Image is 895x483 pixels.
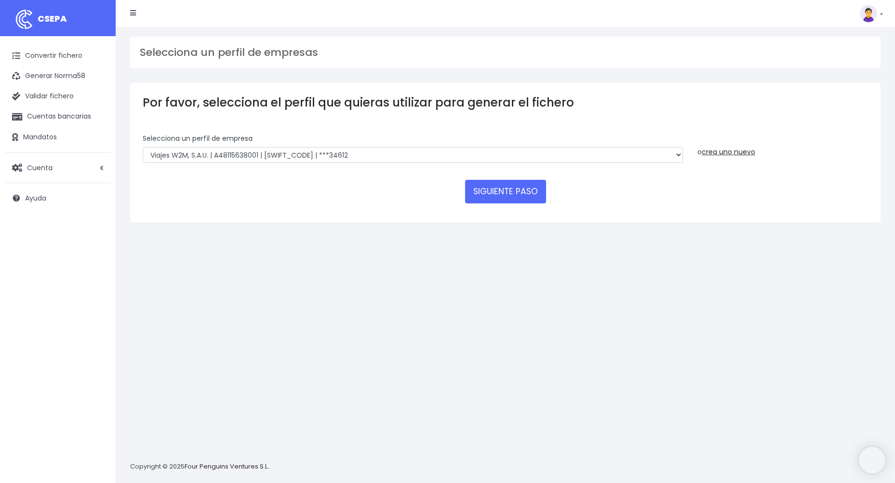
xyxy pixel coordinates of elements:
[5,127,111,148] a: Mandatos
[5,86,111,107] a: Validar fichero
[130,462,270,472] p: Copyright © 2025 .
[860,5,877,22] img: profile
[5,158,111,178] a: Cuenta
[697,134,868,157] div: o
[5,46,111,66] a: Convertir fichero
[143,134,253,144] label: Selecciona un perfíl de empresa
[5,66,111,86] a: Generar Norma58
[5,188,111,208] a: Ayuda
[702,147,755,157] a: crea uno nuevo
[25,193,46,203] span: Ayuda
[185,462,269,471] a: Four Penguins Ventures S.L.
[38,13,67,25] span: CSEPA
[143,95,868,109] h3: Por favor, selecciona el perfil que quieras utilizar para generar el fichero
[27,162,53,172] span: Cuenta
[140,46,871,59] h3: Selecciona un perfil de empresas
[5,107,111,127] a: Cuentas bancarias
[12,7,36,31] img: logo
[465,180,546,203] button: SIGUIENTE PASO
